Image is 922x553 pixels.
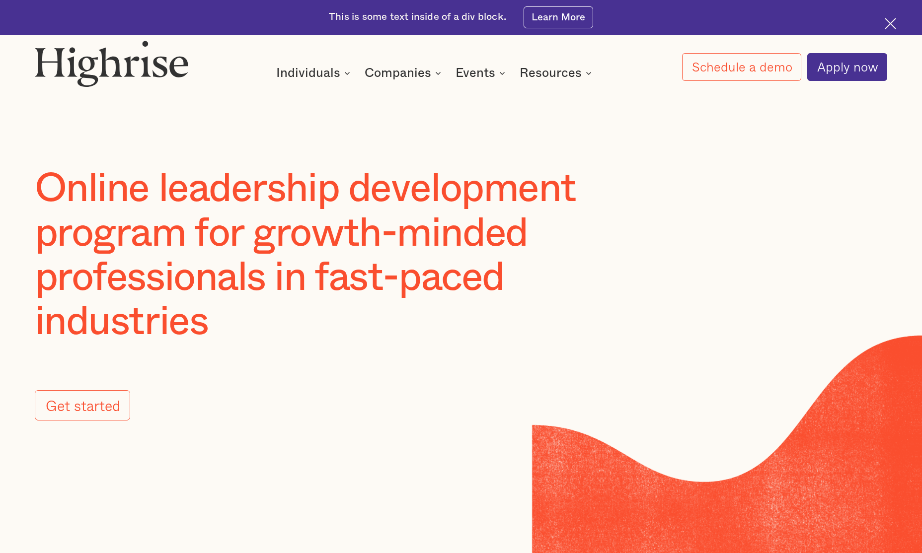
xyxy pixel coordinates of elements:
div: Events [456,67,508,79]
div: This is some text inside of a div block. [329,10,506,24]
a: Get started [35,390,130,420]
a: Learn More [524,6,593,28]
h1: Online leadership development program for growth-minded professionals in fast-paced industries [35,167,657,344]
a: Schedule a demo [682,53,802,81]
div: Companies [365,67,431,79]
div: Individuals [276,67,340,79]
div: Companies [365,67,444,79]
a: Apply now [807,53,888,81]
div: Individuals [276,67,353,79]
div: Resources [520,67,582,79]
div: Events [456,67,495,79]
img: Cross icon [885,18,896,29]
img: Highrise logo [35,40,189,87]
div: Resources [520,67,595,79]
